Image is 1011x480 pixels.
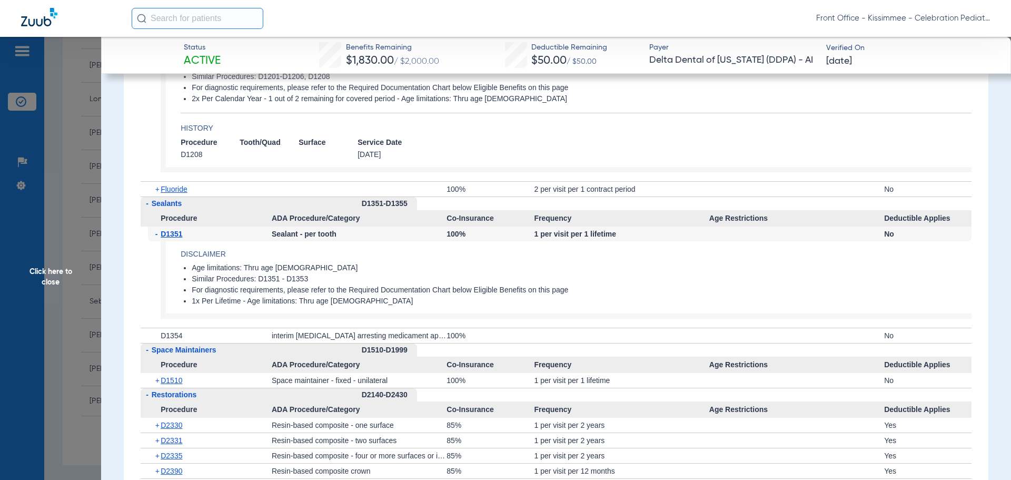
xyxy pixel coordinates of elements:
span: Frequency [534,401,709,418]
span: Deductible Applies [884,210,972,227]
span: D1208 [181,150,240,160]
span: D1510 [161,376,182,385]
span: Sealants [152,199,182,208]
li: 1x Per Lifetime - Age limitations: Thru age [DEMOGRAPHIC_DATA] [192,297,972,306]
span: Deductible Applies [884,401,972,418]
div: 1 per visit per 2 years [534,448,709,463]
span: Age Restrictions [709,357,884,374]
div: Space maintainer - fixed - unilateral [272,373,447,388]
span: Front Office - Kissimmee - Celebration Pediatric Dentistry [816,13,990,24]
span: $50.00 [531,55,567,66]
span: Deductible Applies [884,357,972,374]
span: Restorations [152,390,197,399]
div: 1 per visit per 2 years [534,418,709,433]
span: Benefits Remaining [346,42,439,53]
span: + [155,373,161,388]
span: [DATE] [358,150,417,160]
span: - [146,346,148,354]
div: 100% [447,227,534,241]
span: D2390 [161,467,182,475]
div: interim [MEDICAL_DATA] arresting medicament application – per tooth [272,328,447,343]
span: + [155,433,161,448]
span: Procedure [141,357,272,374]
li: Similar Procedures: D1201-D1206, D1208 [192,72,972,82]
div: D1510-D1999 [362,344,417,357]
div: 100% [447,373,534,388]
span: Procedure [141,401,272,418]
div: Resin-based composite - one surface [272,418,447,433]
div: Yes [884,418,972,433]
span: + [155,448,161,463]
span: Co-Insurance [447,401,534,418]
div: 100% [447,182,534,197]
span: Payer [649,42,817,53]
span: - [146,390,148,399]
div: 85% [447,418,534,433]
span: / $50.00 [567,58,597,65]
span: D1351 [161,230,182,238]
div: 1 per visit per 1 lifetime [534,227,709,241]
input: Search for patients [132,8,263,29]
span: Age Restrictions [709,401,884,418]
span: $1,830.00 [346,55,394,66]
div: 1 per visit per 12 months [534,464,709,478]
span: D2335 [161,452,182,460]
iframe: Chat Widget [958,429,1011,480]
div: Sealant - per tooth [272,227,447,241]
h4: Disclaimer [181,249,972,260]
span: Co-Insurance [447,210,534,227]
div: No [884,373,972,388]
span: D2331 [161,436,182,445]
span: Service Date [358,138,417,148]
span: + [155,464,161,478]
span: D1354 [161,331,182,340]
img: Search Icon [137,14,146,23]
div: D1351-D1355 [362,197,417,210]
span: ADA Procedure/Category [272,210,447,227]
div: Yes [884,433,972,448]
span: Frequency [534,210,709,227]
li: Similar Procedures: D1351 - D1353 [192,275,972,284]
div: 100% [447,328,534,343]
span: ADA Procedure/Category [272,357,447,374]
span: Co-Insurance [447,357,534,374]
span: Surface [299,138,358,148]
span: + [155,182,161,197]
span: Procedure [181,138,240,148]
span: Tooth/Quad [240,138,299,148]
span: Active [184,54,221,68]
span: + [155,418,161,433]
div: Yes [884,448,972,463]
li: For diagnostic requirements, please refer to the Required Documentation Chart below Eligible Bene... [192,286,972,295]
span: Frequency [534,357,709,374]
div: Resin-based composite - four or more surfaces or involving incisal angle (anterior) [272,448,447,463]
div: 85% [447,433,534,448]
span: Verified On [826,43,994,54]
span: Space Maintainers [152,346,216,354]
div: Resin-based composite crown [272,464,447,478]
span: Status [184,42,221,53]
span: Deductible Remaining [531,42,607,53]
li: Age limitations: Thru age [DEMOGRAPHIC_DATA] [192,263,972,273]
div: 1 per visit per 2 years [534,433,709,448]
div: 85% [447,464,534,478]
li: For diagnostic requirements, please refer to the Required Documentation Chart below Eligible Bene... [192,83,972,93]
span: - [146,199,148,208]
div: No [884,227,972,241]
app-breakdown-title: History [181,123,972,134]
div: No [884,328,972,343]
span: - [155,227,161,241]
div: 1 per visit per 1 lifetime [534,373,709,388]
span: [DATE] [826,55,852,68]
li: 2x Per Calendar Year - 1 out of 2 remaining for covered period - Age limitations: Thru age [DEMOG... [192,94,972,104]
div: 2 per visit per 1 contract period [534,182,709,197]
div: No [884,182,972,197]
div: D2140-D2430 [362,388,417,401]
div: 85% [447,448,534,463]
img: Zuub Logo [21,8,57,26]
span: D2330 [161,421,182,429]
span: Delta Dental of [US_STATE] (DDPA) - AI [649,54,817,67]
span: / $2,000.00 [394,57,439,66]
